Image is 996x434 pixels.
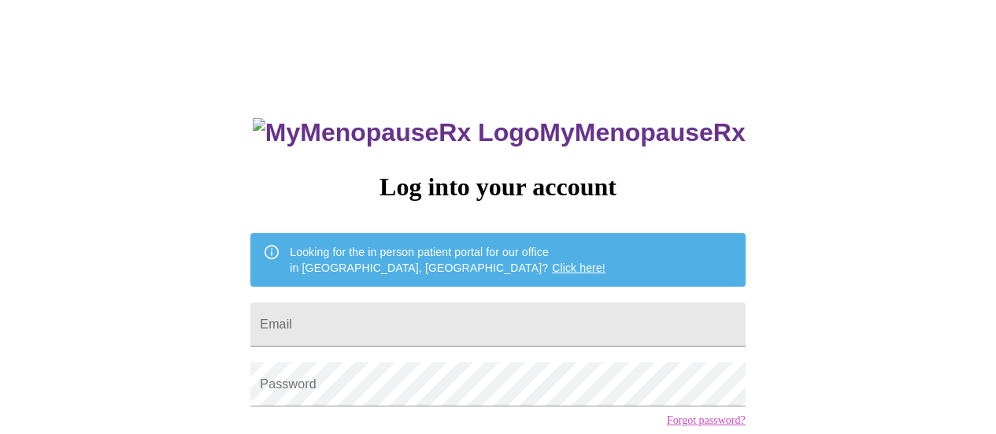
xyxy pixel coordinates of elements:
[250,172,745,202] h3: Log into your account
[552,262,605,274] a: Click here!
[253,118,539,147] img: MyMenopauseRx Logo
[667,414,746,427] a: Forgot password?
[253,118,746,147] h3: MyMenopauseRx
[290,238,605,282] div: Looking for the in person patient portal for our office in [GEOGRAPHIC_DATA], [GEOGRAPHIC_DATA]?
